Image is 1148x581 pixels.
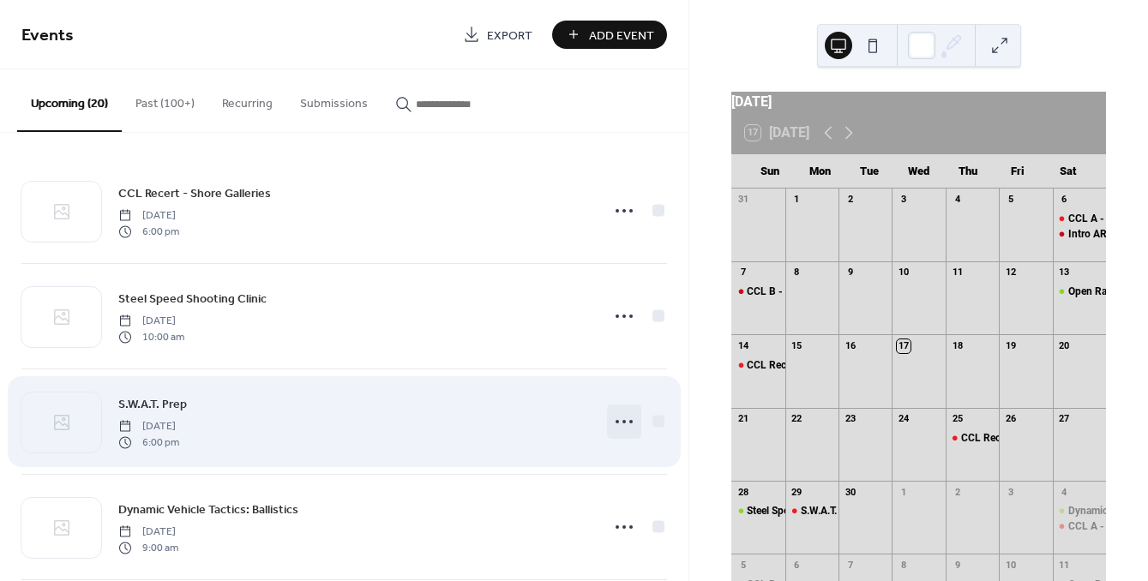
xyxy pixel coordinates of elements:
div: 27 [1058,413,1071,426]
div: 11 [951,267,964,279]
div: 16 [844,339,856,352]
div: S.W.A.T. Prep [801,504,861,518]
div: 6 [1058,194,1071,207]
span: S.W.A.T. Prep [118,396,187,414]
div: 24 [897,413,910,426]
span: [DATE] [118,314,184,329]
div: 23 [844,413,856,426]
div: 18 [951,339,964,352]
div: 2 [951,486,964,499]
div: 26 [1004,413,1017,426]
div: 8 [897,559,910,572]
div: Intro AR-15 Home Defense [1053,227,1106,242]
div: 11 [1058,559,1071,572]
div: 31 [736,194,749,207]
div: CCL B - Shore Galleries [731,285,784,299]
button: Add Event [552,21,667,49]
div: 9 [844,267,856,279]
div: 5 [736,559,749,572]
div: Open Range Day [1068,285,1144,299]
div: 20 [1058,339,1071,352]
button: Upcoming (20) [17,69,122,132]
div: 4 [1058,486,1071,499]
div: CCL B - Shore Galleries [747,285,853,299]
div: 14 [736,339,749,352]
div: 19 [1004,339,1017,352]
div: 1 [790,194,803,207]
div: Steel Speed Shooting Clinic [731,504,784,518]
div: CCL A - Shore Galleries [1053,212,1106,226]
div: 1 [897,486,910,499]
div: 10 [897,267,910,279]
a: S.W.A.T. Prep [118,394,187,414]
span: Dynamic Vehicle Tactics: Ballistics [118,501,298,519]
div: [DATE] [731,92,1106,112]
div: 3 [1004,486,1017,499]
a: Dynamic Vehicle Tactics: Ballistics [118,500,298,519]
div: Thu [944,154,994,189]
div: 3 [897,194,910,207]
button: Recurring [208,69,286,130]
div: 29 [790,486,803,499]
div: Open Range Day [1053,285,1106,299]
div: 17 [897,339,910,352]
span: 9:00 am [118,540,178,555]
div: 13 [1058,267,1071,279]
span: Steel Speed Shooting Clinic [118,290,267,308]
span: Export [487,27,532,45]
div: 12 [1004,267,1017,279]
span: [DATE] [118,524,178,540]
span: [DATE] [118,419,179,434]
a: Steel Speed Shooting Clinic [118,289,267,308]
div: 8 [790,267,803,279]
div: Tue [844,154,894,189]
div: 7 [736,267,749,279]
div: CCL Recert - Shore Galleries [731,358,784,373]
div: 6 [790,559,803,572]
div: 25 [951,413,964,426]
button: Past (100+) [122,69,208,130]
div: 2 [844,194,856,207]
div: S.W.A.T. Prep [785,504,838,518]
a: CCL Recert - Shore Galleries [118,183,271,203]
a: Export [450,21,545,49]
div: 10 [1004,559,1017,572]
div: CCL Recert - Shore Galleries [961,431,1090,446]
div: CCL A - Shore Galleries [1053,519,1106,534]
div: 5 [1004,194,1017,207]
div: 9 [951,559,964,572]
div: 22 [790,413,803,426]
div: Wed [894,154,944,189]
div: Dynamic Vehicle Tactics: Ballistics [1053,504,1106,518]
span: Add Event [589,27,654,45]
div: CCL Recert - Shore Galleries [946,431,999,446]
span: 6:00 pm [118,434,179,450]
div: 21 [736,413,749,426]
div: 28 [736,486,749,499]
span: 6:00 pm [118,224,179,239]
div: Sun [745,154,795,189]
div: Sat [1043,154,1092,189]
div: Fri [993,154,1043,189]
div: Steel Speed Shooting Clinic [747,504,873,518]
span: 10:00 am [118,329,184,344]
div: CCL Recert - Shore Galleries [747,358,875,373]
span: CCL Recert - Shore Galleries [118,185,271,203]
span: Events [21,19,74,52]
div: 15 [790,339,803,352]
div: Mon [795,154,844,189]
div: 30 [844,486,856,499]
span: [DATE] [118,208,179,224]
div: 4 [951,194,964,207]
button: Submissions [286,69,382,130]
div: 7 [844,559,856,572]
